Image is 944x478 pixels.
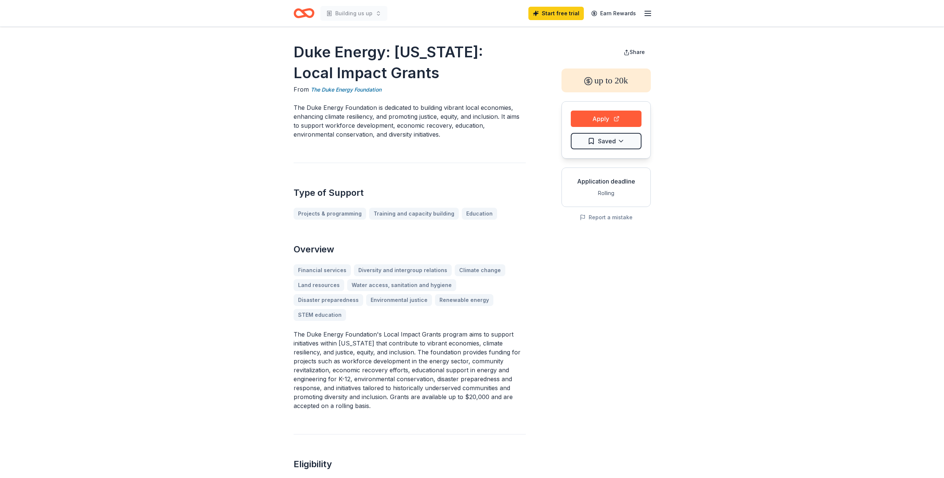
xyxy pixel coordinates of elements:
a: Training and capacity building [369,208,459,220]
span: Share [630,49,645,55]
button: Apply [571,111,641,127]
button: Share [618,45,651,60]
span: Saved [598,136,616,146]
a: Home [294,4,314,22]
div: From [294,85,526,94]
button: Saved [571,133,641,149]
button: Report a mistake [580,213,633,222]
span: Building us up [335,9,372,18]
a: Earn Rewards [587,7,640,20]
a: The Duke Energy Foundation [311,85,381,94]
a: Education [462,208,497,220]
p: The Duke Energy Foundation's Local Impact Grants program aims to support initiatives within [US_S... [294,330,526,410]
div: Application deadline [568,177,644,186]
h2: Eligibility [294,458,526,470]
p: The Duke Energy Foundation is dedicated to building vibrant local economies, enhancing climate re... [294,103,526,139]
button: Building us up [320,6,387,21]
a: Start free trial [528,7,584,20]
h2: Overview [294,243,526,255]
h2: Type of Support [294,187,526,199]
a: Projects & programming [294,208,366,220]
div: Rolling [568,189,644,198]
div: up to 20k [561,68,651,92]
h1: Duke Energy: [US_STATE]: Local Impact Grants [294,42,526,83]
